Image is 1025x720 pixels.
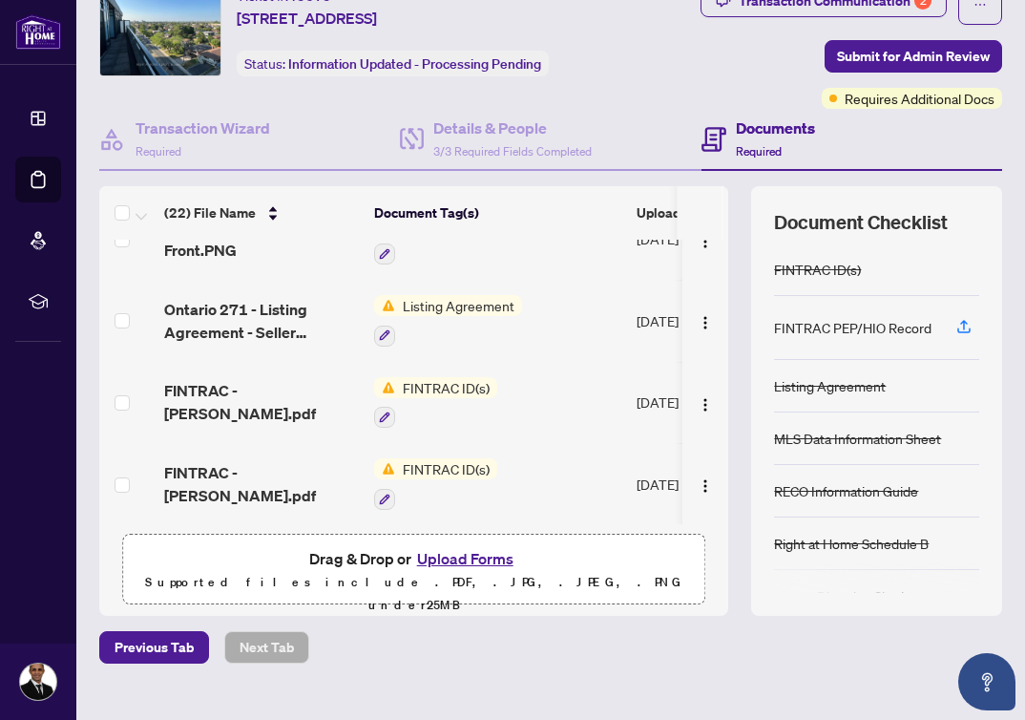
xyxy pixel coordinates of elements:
img: Logo [698,315,713,330]
span: FINTRAC - [PERSON_NAME].pdf [164,379,359,425]
img: Status Icon [374,458,395,479]
button: Logo [690,469,721,499]
div: Listing Agreement [774,375,886,396]
button: Status IconListing Agreement [374,295,522,347]
button: Upload Forms [411,546,519,571]
p: Supported files include .PDF, .JPG, .JPEG, .PNG under 25 MB [135,571,693,617]
button: Next Tab [224,631,309,664]
td: [DATE] [629,280,759,362]
h4: Documents [736,116,815,139]
td: [DATE] [629,443,759,525]
span: Listing Agreement [395,295,522,316]
span: (22) File Name [164,202,256,223]
div: FINTRAC ID(s) [774,259,861,280]
button: Submit for Admin Review [825,40,1002,73]
button: Status IconFINTRAC ID(s) [374,377,497,429]
span: FINTRAC ID(s) [395,377,497,398]
span: Requires Additional Docs [845,88,994,109]
button: Logo [690,387,721,417]
span: FINTRAC - [PERSON_NAME].pdf [164,461,359,507]
h4: Details & People [433,116,592,139]
div: Right at Home Schedule B [774,533,929,554]
span: Drag & Drop orUpload FormsSupported files include .PDF, .JPG, .JPEG, .PNG under25MB [123,535,704,628]
th: Document Tag(s) [366,186,629,240]
div: FINTRAC PEP/HIO Record [774,317,931,338]
td: [DATE] [629,362,759,444]
button: Status IconFINTRAC ID(s) [374,458,497,510]
span: Drag & Drop or [309,546,519,571]
span: 3/3 Required Fields Completed [433,144,592,159]
span: [STREET_ADDRESS] [237,7,377,30]
img: Status Icon [374,295,395,316]
span: Document Checklist [774,209,948,236]
span: Required [136,144,181,159]
span: Ontario 271 - Listing Agreement - Seller Designated Representation Agreement - SIGNED.pdf [164,298,359,344]
button: Previous Tab [99,631,209,664]
button: Open asap [958,653,1015,710]
div: Status: [237,51,549,76]
div: MLS Data Information Sheet [774,428,941,449]
span: Information Updated - Processing Pending [288,55,541,73]
img: Profile Icon [20,664,56,700]
img: Status Icon [374,377,395,398]
img: logo [15,14,61,50]
th: (22) File Name [157,186,366,240]
span: Upload Date [637,202,713,223]
img: Logo [698,478,713,494]
img: Logo [698,234,713,249]
h4: Transaction Wizard [136,116,270,139]
span: Required [736,144,782,159]
span: Submit for Admin Review [837,41,990,72]
img: Logo [698,397,713,413]
button: Logo [690,306,721,336]
th: Upload Date [629,186,759,240]
div: RECO Information Guide [774,480,918,501]
span: FINTRAC ID(s) [395,458,497,479]
span: Previous Tab [115,632,194,663]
